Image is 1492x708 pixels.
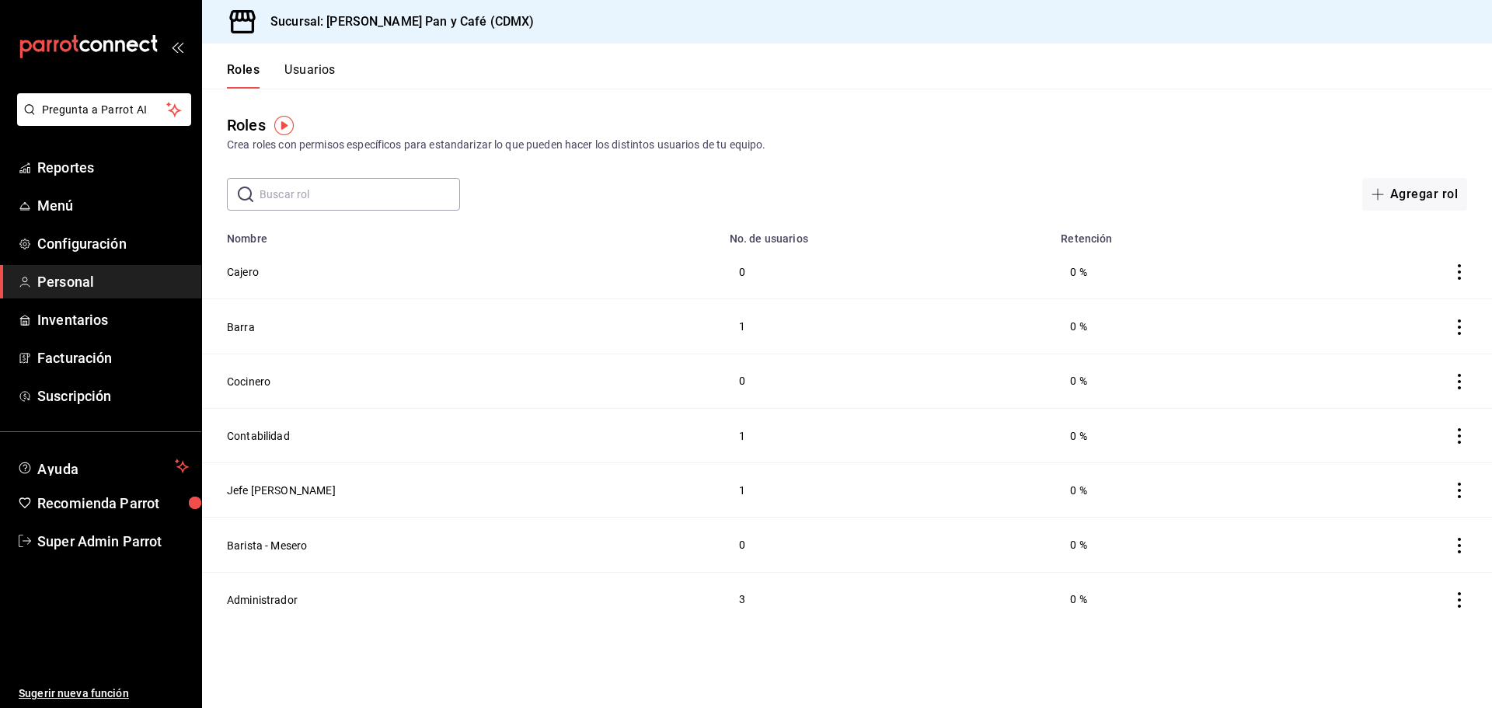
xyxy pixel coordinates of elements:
span: Configuración [37,233,189,254]
td: 0 [720,245,1052,299]
span: Facturación [37,347,189,368]
td: 0 % [1051,463,1291,518]
button: Administrador [227,592,298,608]
button: actions [1452,374,1467,389]
h3: Sucursal: [PERSON_NAME] Pan y Café (CDMX) [258,12,534,31]
button: actions [1452,428,1467,444]
span: Recomienda Parrot [37,493,189,514]
div: navigation tabs [227,62,336,89]
td: 0 % [1051,299,1291,354]
span: Ayuda [37,457,169,476]
button: Roles [227,62,260,89]
th: No. de usuarios [720,223,1052,245]
span: Pregunta a Parrot AI [42,102,167,118]
div: Roles [227,113,266,137]
button: Jefe [PERSON_NAME] [227,483,336,498]
span: Super Admin Parrot [37,531,189,552]
button: Contabilidad [227,428,290,444]
td: 1 [720,408,1052,462]
button: Usuarios [284,62,336,89]
span: Reportes [37,157,189,178]
button: Cocinero [227,374,270,389]
td: 0 [720,518,1052,572]
button: Barra [227,319,255,335]
button: Agregar rol [1362,178,1467,211]
td: 1 [720,463,1052,518]
td: 3 [720,572,1052,626]
td: 1 [720,299,1052,354]
td: 0 % [1051,354,1291,408]
span: Inventarios [37,309,189,330]
input: Buscar rol [260,179,460,210]
td: 0 % [1051,518,1291,572]
button: actions [1452,264,1467,280]
button: actions [1452,319,1467,335]
td: 0 % [1051,245,1291,299]
td: 0 [720,354,1052,408]
button: Pregunta a Parrot AI [17,93,191,126]
button: actions [1452,538,1467,553]
span: Suscripción [37,385,189,406]
a: Pregunta a Parrot AI [11,113,191,129]
th: Nombre [202,223,720,245]
img: Tooltip marker [274,116,294,135]
div: Crea roles con permisos específicos para estandarizar lo que pueden hacer los distintos usuarios ... [227,137,1467,153]
button: actions [1452,592,1467,608]
button: Cajero [227,264,259,280]
span: Sugerir nueva función [19,685,189,702]
th: Retención [1051,223,1291,245]
td: 0 % [1051,572,1291,626]
button: actions [1452,483,1467,498]
span: Personal [37,271,189,292]
td: 0 % [1051,408,1291,462]
span: Menú [37,195,189,216]
button: Barista - Mesero [227,538,307,553]
button: open_drawer_menu [171,40,183,53]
